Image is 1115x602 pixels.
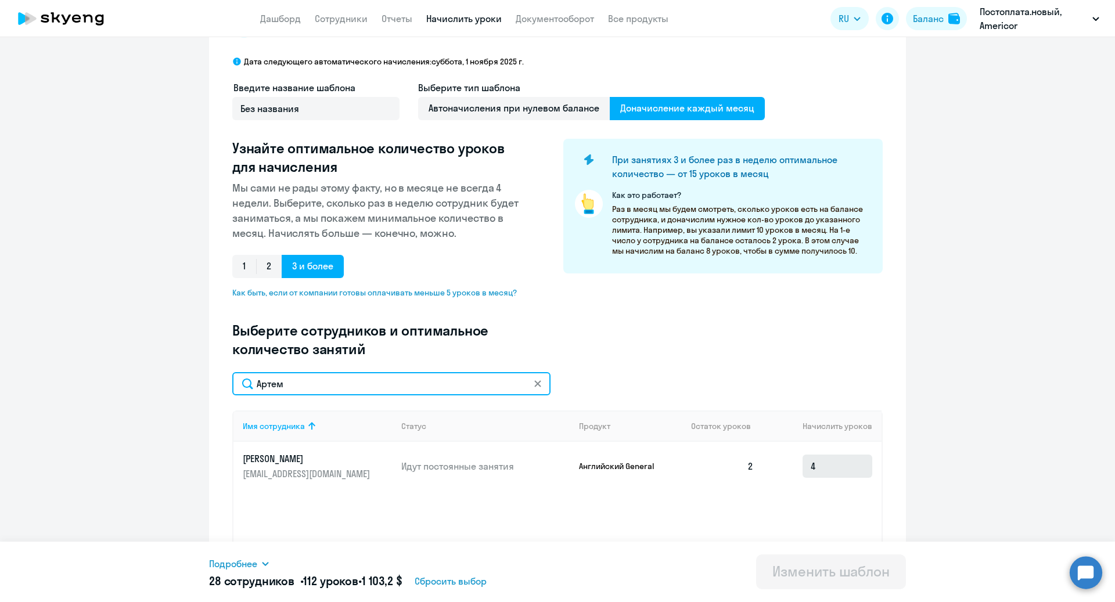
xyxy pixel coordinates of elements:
p: Английский General [579,461,666,471]
span: Остаток уроков [691,421,751,431]
h3: Узнайте оптимальное количество уроков для начисления [232,139,526,176]
p: [PERSON_NAME] [243,452,373,465]
p: Мы сами не рады этому факту, но в месяце не всегда 4 недели. Выберите, сколько раз в неделю сотру... [232,181,526,241]
p: Как это работает? [612,190,871,200]
a: Документооборот [516,13,594,24]
span: 112 уроков [303,574,358,588]
button: Балансbalance [906,7,967,30]
p: Постоплата.новый, Americor [980,5,1088,33]
button: RU [830,7,869,30]
div: Баланс [913,12,944,26]
p: Дата следующего автоматического начисления: суббота, 1 ноября 2025 г. [244,56,524,67]
img: balance [948,13,960,24]
div: Остаток уроков [691,421,763,431]
p: Раз в месяц мы будем смотреть, сколько уроков есть на балансе сотрудника, и доначислим нужное кол... [612,204,871,256]
img: pointer-circle [575,190,603,218]
div: Изменить шаблон [772,562,890,581]
a: Все продукты [608,13,668,24]
span: Как быть, если от компании готовы оплачивать меньше 5 уроков в месяц? [232,287,526,298]
span: Доначисление каждый месяц [610,97,765,120]
h3: Выберите сотрудников и оптимальное количество занятий [232,321,526,358]
div: Статус [401,421,426,431]
a: Сотрудники [315,13,368,24]
span: Введите название шаблона [233,82,355,93]
a: Дашборд [260,13,301,24]
input: Без названия [232,97,400,120]
span: RU [839,12,849,26]
span: Автоначисления при нулевом балансе [418,97,610,120]
th: Начислить уроков [763,410,882,442]
div: Статус [401,421,570,431]
input: Поиск по имени, email, продукту или статусу [232,372,551,395]
a: Начислить уроки [426,13,502,24]
td: 2 [682,442,763,491]
a: Отчеты [382,13,412,24]
span: Сбросить выбор [415,574,487,588]
a: [PERSON_NAME][EMAIL_ADDRESS][DOMAIN_NAME] [243,452,392,480]
h5: 28 сотрудников • • [209,573,402,589]
div: Продукт [579,421,682,431]
span: 3 и более [282,255,344,278]
button: Постоплата.новый, Americor [974,5,1105,33]
p: [EMAIL_ADDRESS][DOMAIN_NAME] [243,467,373,480]
h4: Выберите тип шаблона [418,81,765,95]
button: Изменить шаблон [756,554,906,589]
h4: При занятиях 3 и более раз в неделю оптимальное количество — от 15 уроков в месяц [612,153,863,181]
div: Продукт [579,421,610,431]
span: Подробнее [209,557,257,571]
div: Имя сотрудника [243,421,305,431]
span: 2 [256,255,282,278]
span: 1 [232,255,256,278]
div: Имя сотрудника [243,421,392,431]
p: Идут постоянные занятия [401,460,570,473]
span: 1 103,2 $ [362,574,402,588]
